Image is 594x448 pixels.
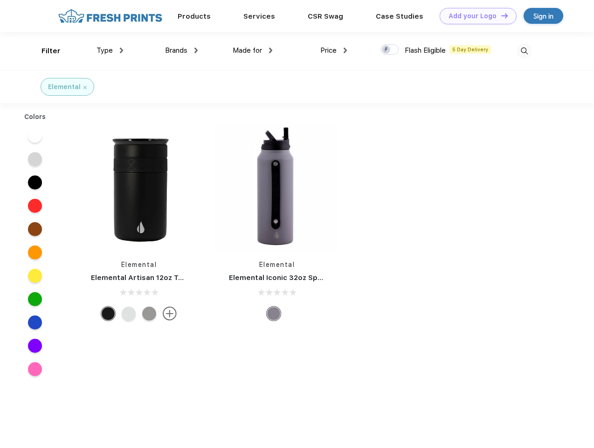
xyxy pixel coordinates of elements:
[267,307,281,321] div: Graphite
[229,273,377,282] a: Elemental Iconic 32oz Sport Water Bottle
[101,307,115,321] div: Matte Black
[269,48,272,53] img: dropdown.png
[501,13,508,18] img: DT
[97,46,113,55] span: Type
[77,126,201,251] img: func=resize&h=266
[17,112,53,122] div: Colors
[233,46,262,55] span: Made for
[517,43,532,59] img: desktop_search.svg
[83,86,87,89] img: filter_cancel.svg
[405,46,446,55] span: Flash Eligible
[55,8,165,24] img: fo%20logo%202.webp
[163,307,177,321] img: more.svg
[320,46,337,55] span: Price
[524,8,563,24] a: Sign in
[308,12,343,21] a: CSR Swag
[449,12,497,20] div: Add your Logo
[194,48,198,53] img: dropdown.png
[120,48,123,53] img: dropdown.png
[48,82,81,92] div: Elemental
[91,273,203,282] a: Elemental Artisan 12oz Tumbler
[41,46,61,56] div: Filter
[122,307,136,321] div: White Marble
[121,261,157,268] a: Elemental
[178,12,211,21] a: Products
[165,46,187,55] span: Brands
[533,11,553,21] div: Sign in
[259,261,295,268] a: Elemental
[449,45,491,54] span: 5 Day Delivery
[344,48,347,53] img: dropdown.png
[243,12,275,21] a: Services
[142,307,156,321] div: Graphite
[215,126,339,251] img: func=resize&h=266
